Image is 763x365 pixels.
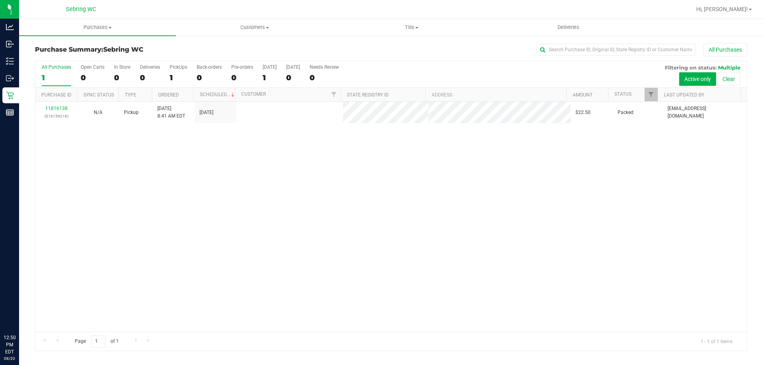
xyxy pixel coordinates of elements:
[4,355,15,361] p: 08/20
[6,91,14,99] inline-svg: Retail
[91,335,105,348] input: 1
[170,73,187,82] div: 1
[575,109,591,116] span: $22.50
[4,334,15,355] p: 12:50 PM EDT
[125,92,136,98] a: Type
[81,73,105,82] div: 0
[124,109,139,116] span: Pickup
[176,24,333,31] span: Customers
[645,88,658,101] a: Filter
[490,19,647,36] a: Deliveries
[310,64,339,70] div: Needs Review
[40,112,72,120] p: (316159216)
[614,91,631,97] a: Status
[114,64,130,70] div: In Store
[241,91,266,97] a: Customer
[8,301,32,325] iframe: Resource center
[35,46,272,53] h3: Purchase Summary:
[45,106,68,111] a: 11816138
[536,44,695,56] input: Search Purchase ID, Original ID, State Registry ID or Customer Name...
[425,88,566,102] th: Address
[696,6,748,12] span: Hi, [PERSON_NAME]!
[333,19,490,36] a: Tills
[573,92,593,98] a: Amount
[263,73,277,82] div: 1
[694,335,739,347] span: 1 - 1 of 1 items
[114,73,130,82] div: 0
[327,88,341,101] a: Filter
[170,64,187,70] div: PickUps
[19,24,176,31] span: Purchases
[197,64,222,70] div: Back-orders
[41,92,72,98] a: Purchase ID
[6,74,14,82] inline-svg: Outbound
[231,73,253,82] div: 0
[81,64,105,70] div: Open Carts
[718,64,740,71] span: Multiple
[310,73,339,82] div: 0
[347,92,389,98] a: State Registry ID
[199,109,213,116] span: [DATE]
[157,105,185,120] span: [DATE] 8:41 AM EDT
[158,92,179,98] a: Ordered
[197,73,222,82] div: 0
[618,109,633,116] span: Packed
[176,19,333,36] a: Customers
[66,6,96,13] span: Sebring WC
[6,57,14,65] inline-svg: Inventory
[547,24,590,31] span: Deliveries
[83,92,114,98] a: Sync Status
[103,46,143,53] span: Sebring WC
[42,73,71,82] div: 1
[231,64,253,70] div: Pre-orders
[703,43,747,56] button: All Purchases
[263,64,277,70] div: [DATE]
[717,72,740,86] button: Clear
[68,335,125,348] span: Page of 1
[679,72,716,86] button: Active only
[42,64,71,70] div: All Purchases
[333,24,490,31] span: Tills
[6,108,14,116] inline-svg: Reports
[668,105,742,120] span: [EMAIL_ADDRESS][DOMAIN_NAME]
[286,73,300,82] div: 0
[94,109,103,116] button: N/A
[286,64,300,70] div: [DATE]
[19,19,176,36] a: Purchases
[94,110,103,115] span: Not Applicable
[6,40,14,48] inline-svg: Inbound
[6,23,14,31] inline-svg: Analytics
[665,64,717,71] span: Filtering on status:
[664,92,704,98] a: Last Updated By
[200,92,236,97] a: Scheduled
[140,73,160,82] div: 0
[140,64,160,70] div: Deliveries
